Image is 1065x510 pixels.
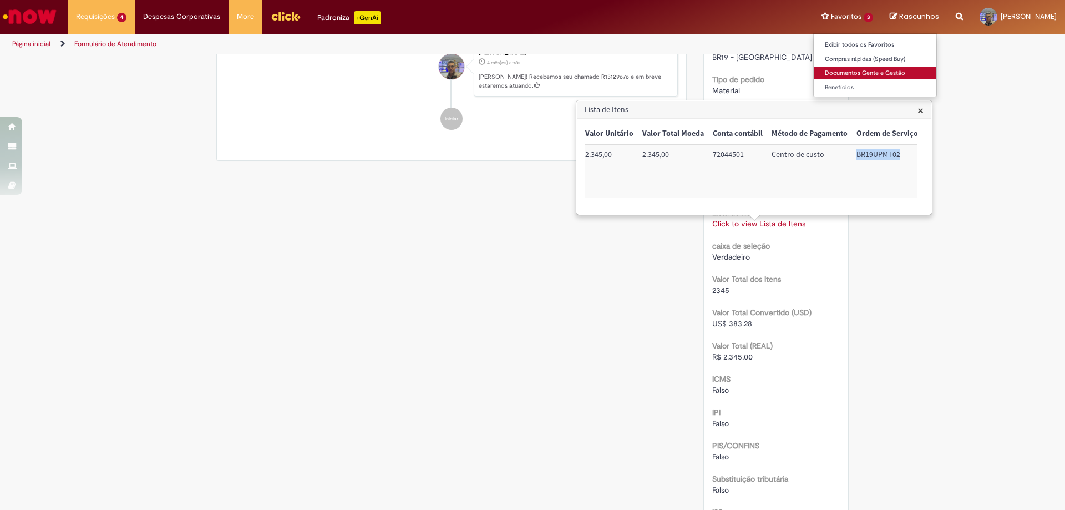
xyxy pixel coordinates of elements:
td: Ordem de Serviço: BR19UPMT02 [852,144,922,198]
img: ServiceNow [1,6,58,28]
span: Falso [712,452,729,462]
div: Eucimar Laranjeiras Ferreira [439,54,464,79]
td: Valor Unitário: 2.345,00 [581,144,638,198]
span: × [917,103,924,118]
a: Rascunhos [890,12,939,22]
ul: Favoritos [813,33,937,97]
th: Conta contábil [708,124,767,144]
span: 4 mês(es) atrás [487,59,520,66]
span: Despesas Corporativas [143,11,220,22]
td: Conta contábil: 72044501 [708,144,767,198]
span: Material [712,85,740,95]
a: Compras rápidas (Speed Buy) [814,53,936,65]
img: click_logo_yellow_360x200.png [271,8,301,24]
p: +GenAi [354,11,381,24]
a: Formulário de Atendimento [74,39,156,48]
b: IPI [712,407,721,417]
time: 05/06/2025 10:11:08 [487,59,520,66]
a: Benefícios [814,82,936,94]
span: 2345 [712,285,729,295]
span: Requisições [76,11,115,22]
span: Falso [712,385,729,395]
b: Valor Total (REAL) [712,341,773,351]
p: [PERSON_NAME]! Recebemos seu chamado R13129676 e em breve estaremos atuando. [479,73,672,90]
span: Favoritos [831,11,861,22]
div: Lista de Itens [576,100,932,215]
a: Exibir todos os Favoritos [814,39,936,51]
b: Tipo de pedido [712,74,764,84]
span: 3 [864,13,873,22]
span: [PERSON_NAME] [1001,12,1057,21]
span: BR19 - [GEOGRAPHIC_DATA] - [712,52,818,62]
ul: Trilhas de página [8,34,702,54]
b: PIS/CONFINS [712,441,759,451]
th: Método de Pagamento [767,124,852,144]
span: US$ 383.28 [712,319,752,329]
a: Click to view Lista de Itens [712,219,805,229]
th: Valor Total Moeda [638,124,708,144]
span: R$ 2.345,00 [712,352,753,362]
button: Close [917,104,924,116]
h3: Lista de Itens [577,101,931,119]
td: Valor Total Moeda: 2.345,00 [638,144,708,198]
span: Falso [712,485,729,495]
span: More [237,11,254,22]
li: Eucimar Laranjeiras Ferreira [225,43,678,97]
b: Lista de Itens [712,208,758,218]
a: Documentos Gente e Gestão [814,67,936,79]
span: Verdadeiro [712,252,750,262]
th: Ordem de Serviço [852,124,922,144]
b: Valor Total Convertido (USD) [712,307,812,317]
a: Página inicial [12,39,50,48]
th: Valor Unitário [581,124,638,144]
span: Rascunhos [899,11,939,22]
b: Valor Total dos Itens [712,274,781,284]
span: 4 [117,13,126,22]
b: ICMS [712,374,731,384]
b: Substituição tributária [712,474,788,484]
td: Método de Pagamento: Centro de custo [767,144,852,198]
b: caixa de seleção [712,241,770,251]
div: Padroniza [317,11,381,24]
span: Falso [712,418,729,428]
